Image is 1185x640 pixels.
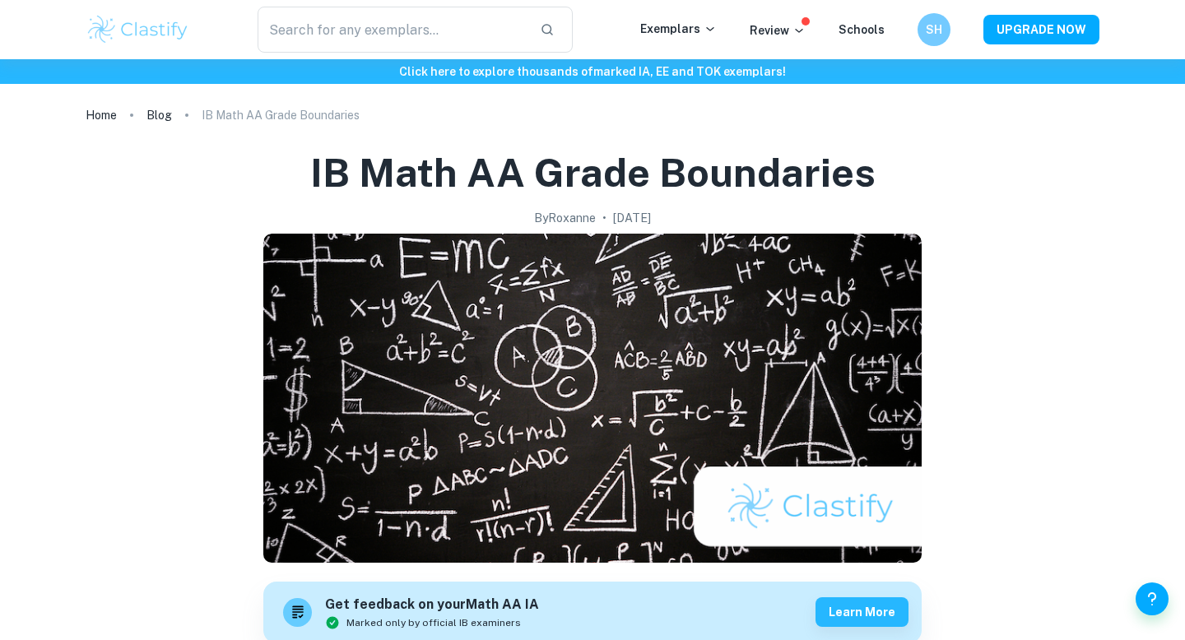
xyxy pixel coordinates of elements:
[86,104,117,127] a: Home
[925,21,944,39] h6: SH
[258,7,527,53] input: Search for any exemplars...
[983,15,1099,44] button: UPGRADE NOW
[146,104,172,127] a: Blog
[263,234,922,563] img: IB Math AA Grade Boundaries cover image
[325,595,539,615] h6: Get feedback on your Math AA IA
[1136,582,1169,615] button: Help and Feedback
[839,23,885,36] a: Schools
[640,20,717,38] p: Exemplars
[918,13,950,46] button: SH
[750,21,806,39] p: Review
[202,106,360,124] p: IB Math AA Grade Boundaries
[613,209,651,227] h2: [DATE]
[346,615,521,630] span: Marked only by official IB examiners
[602,209,606,227] p: •
[310,146,876,199] h1: IB Math AA Grade Boundaries
[3,63,1182,81] h6: Click here to explore thousands of marked IA, EE and TOK exemplars !
[816,597,908,627] button: Learn more
[534,209,596,227] h2: By Roxanne
[86,13,190,46] img: Clastify logo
